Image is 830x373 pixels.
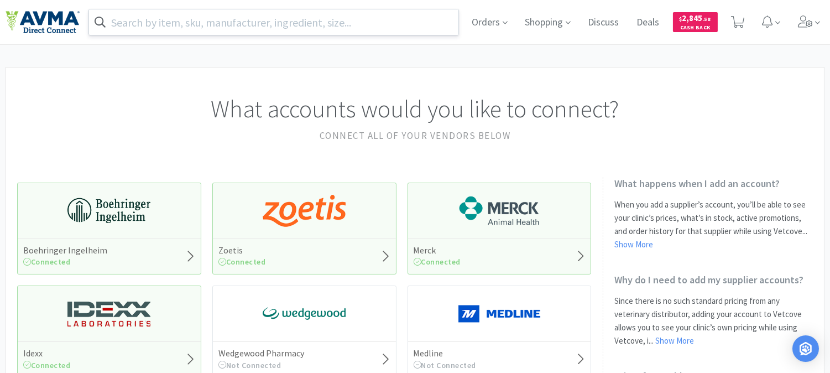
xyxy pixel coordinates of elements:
[655,335,694,346] a: Show More
[458,194,541,227] img: 6d7abf38e3b8462597f4a2f88dede81e_176.png
[67,297,150,330] img: 13250b0087d44d67bb1668360c5632f9_13.png
[414,348,477,359] h5: Medline
[614,239,653,250] a: Show More
[614,198,813,251] p: When you add a supplier’s account, you’ll be able to see your clinic’s prices, what’s in stock, a...
[614,177,813,190] h2: What happens when I add an account?
[614,294,813,348] p: Since there is no such standard pricing from any veterinary distributor, adding your account to V...
[17,128,813,143] h2: Connect all of your vendors below
[633,18,664,28] a: Deals
[680,13,711,23] span: 2,845
[614,273,813,286] h2: Why do I need to add my supplier accounts?
[263,297,346,330] img: e40baf8987b14801afb1611fffac9ca4_8.png
[792,335,819,362] div: Open Intercom Messenger
[6,11,80,34] img: e4e33dab9f054f5782a47901c742baa9_102.png
[23,257,71,267] span: Connected
[89,9,458,35] input: Search by item, sku, manufacturer, ingredient, size...
[680,25,711,32] span: Cash Back
[584,18,624,28] a: Discuss
[23,348,71,359] h5: Idexx
[458,297,541,330] img: a646391c64b94eb2892348a965bf03f3_134.png
[414,257,461,267] span: Connected
[23,360,71,370] span: Connected
[263,194,346,227] img: a673e5ab4e5e497494167fe422e9a3ab.png
[703,15,711,23] span: . 58
[218,348,304,359] h5: Wedgewood Pharmacy
[218,257,266,267] span: Connected
[67,194,150,227] img: 730db3968b864e76bcafd0174db25112_22.png
[673,7,718,37] a: $2,845.58Cash Back
[414,245,461,256] h5: Merck
[17,90,813,128] h1: What accounts would you like to connect?
[218,360,281,370] span: Not Connected
[23,245,107,256] h5: Boehringer Ingelheim
[414,360,477,370] span: Not Connected
[680,15,682,23] span: $
[218,245,266,256] h5: Zoetis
